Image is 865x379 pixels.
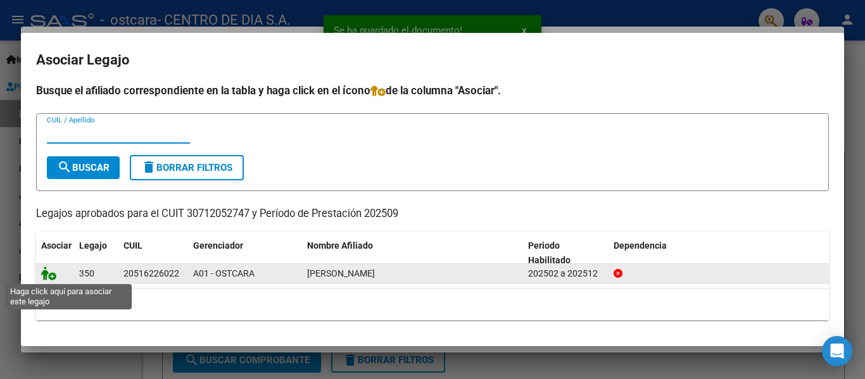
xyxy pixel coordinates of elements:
[123,266,179,281] div: 20516226022
[609,232,830,274] datatable-header-cell: Dependencia
[130,155,244,180] button: Borrar Filtros
[36,289,829,320] div: 1 registros
[36,48,829,72] h2: Asociar Legajo
[141,162,232,173] span: Borrar Filtros
[307,240,373,251] span: Nombre Afiliado
[57,162,110,173] span: Buscar
[188,232,302,274] datatable-header-cell: Gerenciador
[79,240,107,251] span: Legajo
[74,232,118,274] datatable-header-cell: Legajo
[118,232,188,274] datatable-header-cell: CUIL
[79,268,94,278] span: 350
[528,240,571,265] span: Periodo Habilitado
[36,82,829,99] h4: Busque el afiliado correspondiente en la tabla y haga click en el ícono de la columna "Asociar".
[141,159,156,175] mat-icon: delete
[123,240,142,251] span: CUIL
[41,240,72,251] span: Asociar
[528,266,603,281] div: 202502 a 202512
[307,268,375,278] span: MEDINA LAUTARO ALEXIS
[302,232,523,274] datatable-header-cell: Nombre Afiliado
[36,232,74,274] datatable-header-cell: Asociar
[822,336,852,366] div: Open Intercom Messenger
[193,240,243,251] span: Gerenciador
[47,156,120,179] button: Buscar
[614,240,667,251] span: Dependencia
[193,268,255,278] span: A01 - OSTCARA
[36,206,829,222] p: Legajos aprobados para el CUIT 30712052747 y Período de Prestación 202509
[523,232,609,274] datatable-header-cell: Periodo Habilitado
[57,159,72,175] mat-icon: search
